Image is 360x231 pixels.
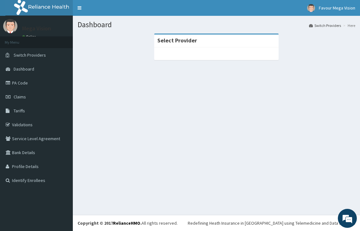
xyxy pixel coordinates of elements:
li: Here [342,23,355,28]
strong: Copyright © 2017 . [78,220,142,226]
span: Dashboard [14,66,34,72]
span: Switch Providers [14,52,46,58]
span: Favour Mega Vision [319,5,355,11]
a: Online [22,34,37,39]
img: User Image [3,19,17,33]
img: User Image [307,4,315,12]
footer: All rights reserved. [73,215,360,231]
a: Switch Providers [309,23,341,28]
p: Mega Vision [22,26,51,31]
h1: Dashboard [78,21,355,29]
div: Redefining Heath Insurance in [GEOGRAPHIC_DATA] using Telemedicine and Data Science! [188,220,355,226]
strong: Select Provider [157,37,197,44]
span: Claims [14,94,26,100]
a: RelianceHMO [113,220,140,226]
span: Tariffs [14,108,25,114]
